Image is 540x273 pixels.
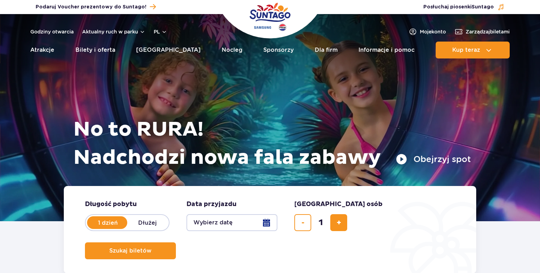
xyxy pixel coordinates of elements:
[423,4,494,11] span: Posłuchaj piosenki
[30,28,74,35] a: Godziny otwarcia
[109,248,152,254] span: Szukaj biletów
[186,200,237,209] span: Data przyjazdu
[85,242,176,259] button: Szukaj biletów
[186,214,277,231] button: Wybierz datę
[263,42,294,58] a: Sponsorzy
[454,27,510,36] a: Zarządzajbiletami
[85,200,137,209] span: Długość pobytu
[315,42,338,58] a: Dla firm
[396,154,471,165] button: Obejrzyj spot
[82,29,145,35] button: Aktualny ruch w parku
[75,42,115,58] a: Bilety i oferta
[452,47,480,53] span: Kup teraz
[294,200,382,209] span: [GEOGRAPHIC_DATA] osób
[472,5,494,10] span: Suntago
[312,214,329,231] input: liczba biletów
[423,4,504,11] button: Posłuchaj piosenkiSuntago
[88,215,128,230] label: 1 dzień
[222,42,243,58] a: Nocleg
[154,28,167,35] button: pl
[330,214,347,231] button: dodaj bilet
[420,28,446,35] span: Moje konto
[358,42,415,58] a: Informacje i pomoc
[409,27,446,36] a: Mojekonto
[136,42,201,58] a: [GEOGRAPHIC_DATA]
[36,2,156,12] a: Podaruj Voucher prezentowy do Suntago!
[466,28,510,35] span: Zarządzaj biletami
[294,214,311,231] button: usuń bilet
[73,116,471,172] h1: No to RURA! Nadchodzi nowa fala zabawy
[30,42,54,58] a: Atrakcje
[436,42,510,58] button: Kup teraz
[127,215,167,230] label: Dłużej
[36,4,146,11] span: Podaruj Voucher prezentowy do Suntago!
